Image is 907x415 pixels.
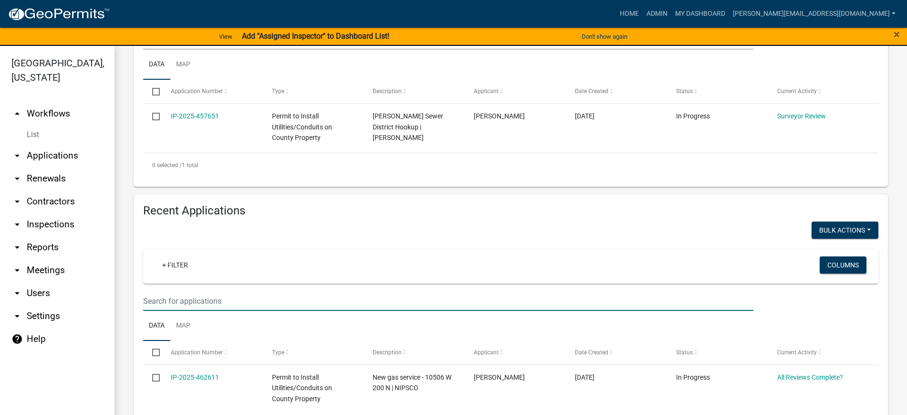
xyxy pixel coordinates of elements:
[262,80,364,103] datatable-header-cell: Type
[667,80,768,103] datatable-header-cell: Status
[474,349,499,356] span: Applicant
[170,311,196,341] a: Map
[777,349,817,356] span: Current Activity
[272,373,332,403] span: Permit to Install Utilities/Conduits on County Property
[777,112,826,120] a: Surveyor Review
[215,29,236,44] a: View
[373,373,451,392] span: New gas service - 10506 W 200 N | NIPSCO
[575,112,594,120] span: 07/31/2025
[171,88,223,95] span: Application Number
[170,50,196,80] a: Map
[667,341,768,364] datatable-header-cell: Status
[242,32,389,41] strong: Add "Assigned Inspector" to Dashboard List!
[143,341,161,364] datatable-header-cell: Select
[812,222,878,239] button: Bulk Actions
[11,265,23,276] i: arrow_drop_down
[152,162,182,169] span: 0 selected /
[11,173,23,184] i: arrow_drop_down
[143,153,878,177] div: 1 total
[143,204,878,218] h4: Recent Applications
[272,88,284,95] span: Type
[575,349,608,356] span: Date Created
[768,341,869,364] datatable-header-cell: Current Activity
[474,88,499,95] span: Applicant
[643,5,671,23] a: Admin
[364,80,465,103] datatable-header-cell: Description
[272,112,332,142] span: Permit to Install Utilities/Conduits on County Property
[616,5,643,23] a: Home
[143,50,170,80] a: Data
[161,80,262,103] datatable-header-cell: Application Number
[474,112,525,120] span: Ted
[566,80,667,103] datatable-header-cell: Date Created
[474,373,525,381] span: Jay Shroyer
[171,112,219,120] a: IP-2025-457651
[894,29,900,40] button: Close
[676,373,710,381] span: In Progress
[143,311,170,341] a: Data
[777,373,843,381] a: All Reviews Complete?
[820,256,866,274] button: Columns
[161,341,262,364] datatable-header-cell: Application Number
[262,341,364,364] datatable-header-cell: Type
[777,88,817,95] span: Current Activity
[578,29,631,44] button: Don't show again
[575,88,608,95] span: Date Created
[373,88,402,95] span: Description
[11,219,23,230] i: arrow_drop_down
[364,341,465,364] datatable-header-cell: Description
[11,333,23,345] i: help
[11,150,23,161] i: arrow_drop_down
[373,112,443,142] span: Taylor Sewer District Hookup | Ted Secrease
[894,28,900,41] span: ×
[676,88,693,95] span: Status
[729,5,899,23] a: [PERSON_NAME][EMAIL_ADDRESS][DOMAIN_NAME]
[566,341,667,364] datatable-header-cell: Date Created
[676,349,693,356] span: Status
[575,373,594,381] span: 08/12/2025
[373,349,402,356] span: Description
[465,80,566,103] datatable-header-cell: Applicant
[768,80,869,103] datatable-header-cell: Current Activity
[465,341,566,364] datatable-header-cell: Applicant
[171,349,223,356] span: Application Number
[11,108,23,119] i: arrow_drop_up
[155,256,196,274] a: + Filter
[11,196,23,207] i: arrow_drop_down
[143,291,753,311] input: Search for applications
[671,5,729,23] a: My Dashboard
[171,373,219,381] a: IP-2025-462611
[143,80,161,103] datatable-header-cell: Select
[11,310,23,322] i: arrow_drop_down
[272,349,284,356] span: Type
[676,112,710,120] span: In Progress
[11,242,23,253] i: arrow_drop_down
[11,287,23,299] i: arrow_drop_down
